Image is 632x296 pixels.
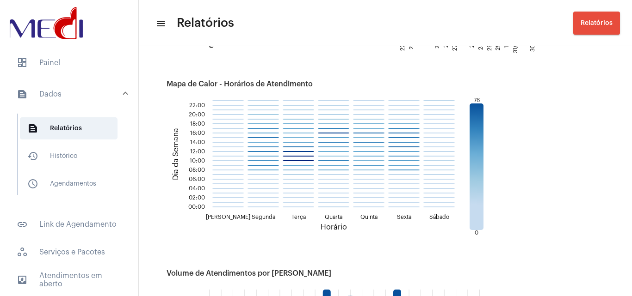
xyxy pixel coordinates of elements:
span: Agendamentos [20,173,118,195]
text: Sexta [397,214,411,220]
h3: Volume de Atendimentos por [PERSON_NAME] [167,269,604,278]
text: Horário [321,224,347,231]
text: Quinta [360,214,378,220]
text: 06:00 [189,176,205,182]
text: 10:00 [190,158,205,163]
text: 27/8 qua. 10:00 [452,11,458,51]
div: sidenav iconDados [6,109,138,208]
span: Histórico [20,145,118,167]
text: 14:00 [190,139,205,145]
text: 08:00 [189,167,205,173]
text: 12:00 [190,149,205,154]
mat-icon: sidenav icon [27,151,38,162]
span: Relatórios [581,20,613,26]
text: 18:00 [190,121,205,127]
text: Sábado [429,214,449,220]
text: 26/8 ter. 12:00 [434,11,440,48]
text: 28/8 qui. 16:00 [478,11,484,50]
text: 30/8 sáb. 10:00 [530,11,535,52]
span: 76 [474,97,480,103]
text: 16:00 [190,130,205,136]
text: 22:00 [189,103,205,108]
text: 22/8 sex. 17:00 [409,11,414,49]
span: Atendimentos em aberto [9,269,129,291]
text: 00:00 [188,204,205,210]
span: Link de Agendamento [9,213,129,236]
mat-icon: sidenav icon [155,18,165,29]
text: Segunda [252,214,275,220]
mat-icon: sidenav icon [17,274,28,285]
text: Quarta [325,214,342,220]
text: [PERSON_NAME] [206,214,250,220]
span: Serviços e Pacotes [9,241,129,263]
span: 0 [475,230,478,236]
h3: Mapa de Calor - Horários de Atendimento [167,80,604,88]
text: 29/8 sex. 10:00 [487,11,492,51]
img: d3a1b5fa-500b-b90f-5a1c-719c20e9830b.png [7,5,85,42]
button: Relatórios [573,12,620,35]
text: Dia da Semana [172,128,180,180]
text: 28/8 qui. 8:00 [469,11,475,48]
text: 31/8 dom. 10:00 [513,11,518,53]
text: 29/8 sex. 16:00 [495,11,501,50]
span: sidenav icon [17,57,28,68]
mat-expansion-panel-header: sidenav iconDados [6,79,138,109]
span: Painel [9,52,129,74]
mat-icon: sidenav icon [27,178,38,189]
span: Relatórios [177,16,234,30]
text: 02:00 [189,195,205,200]
text: 20:00 [189,112,205,117]
span: sidenav icon [17,247,28,258]
text: Terça [291,214,306,220]
text: 04:00 [189,186,205,191]
text: 22/8 sex. 10:00 [400,11,405,51]
mat-icon: sidenav icon [17,89,28,100]
text: 6/8 qua. 16:00 [209,11,215,48]
span: Relatórios [20,117,118,139]
mat-panel-title: Dados [17,89,124,100]
text: 26/8 ter. 17:00 [443,11,449,48]
mat-icon: sidenav icon [27,123,38,134]
mat-icon: sidenav icon [17,219,28,230]
text: 1/9 seg. 10:00 [504,11,510,48]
